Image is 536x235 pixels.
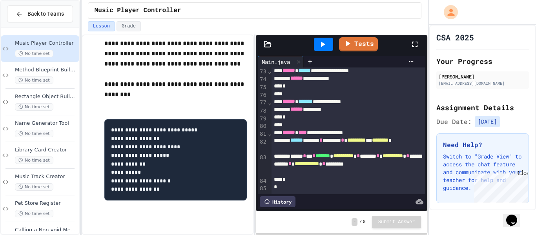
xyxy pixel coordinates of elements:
div: My Account [436,3,460,21]
span: Music Track Creator [15,173,78,180]
span: Fold line [268,131,272,137]
span: Due Date: [436,117,472,126]
span: / [359,219,362,225]
div: 76 [258,91,268,99]
span: 0 [363,219,366,225]
span: Submit Answer [378,219,415,225]
div: 85 [258,185,268,193]
div: 73 [258,68,268,76]
span: Music Player Controller [15,40,78,47]
a: Tests [339,37,378,51]
span: Pet Store Register [15,200,78,207]
span: Calling a Non-void Method [15,227,78,233]
div: [EMAIL_ADDRESS][DOMAIN_NAME] [439,80,527,86]
span: Music Player Controller [95,6,181,15]
div: 81 [258,130,268,138]
span: No time set [15,50,53,57]
button: Grade [117,21,141,31]
div: 80 [258,122,268,130]
span: Rectangle Object Builder [15,93,78,100]
span: Back to Teams [27,10,64,18]
div: 77 [258,99,268,107]
span: No time set [15,157,53,164]
div: Main.java [258,58,294,66]
h2: Assignment Details [436,102,529,113]
span: No time set [15,130,53,137]
div: 83 [258,154,268,177]
button: Lesson [88,21,115,31]
div: 78 [258,107,268,115]
iframe: chat widget [471,169,528,203]
span: No time set [15,103,53,111]
div: 82 [258,138,268,154]
div: Main.java [258,56,304,67]
span: Name Generator Tool [15,120,78,127]
span: Fold line [268,68,272,75]
div: [PERSON_NAME] [439,73,527,80]
iframe: chat widget [503,204,528,227]
h3: Need Help? [443,140,522,149]
span: Library Card Creator [15,147,78,153]
span: Method Blueprint Builder [15,67,78,73]
button: Back to Teams [7,5,73,22]
div: History [260,196,295,207]
button: Submit Answer [372,216,421,228]
span: [DATE] [475,116,500,127]
span: No time set [15,210,53,217]
p: Switch to "Grade View" to access the chat feature and communicate with your teacher for help and ... [443,153,522,192]
div: 75 [258,84,268,91]
div: 79 [258,115,268,123]
span: No time set [15,77,53,84]
span: No time set [15,183,53,191]
span: Fold line [268,100,272,106]
h2: Your Progress [436,56,529,67]
span: - [352,218,357,226]
h1: CSA 2025 [436,32,474,43]
div: 84 [258,177,268,185]
div: 74 [258,76,268,84]
div: Chat with us now!Close [3,3,54,50]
